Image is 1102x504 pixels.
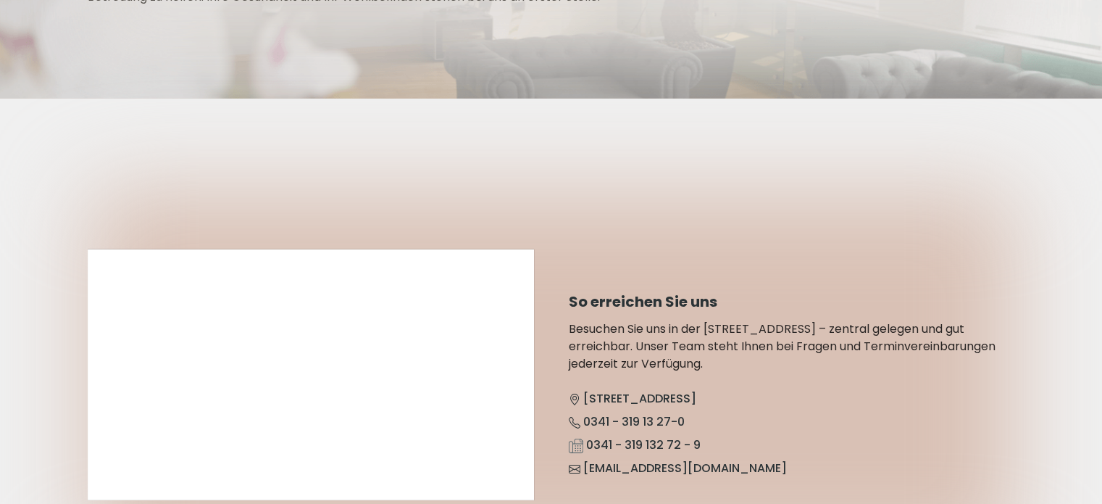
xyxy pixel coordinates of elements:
[569,321,1015,373] p: Besuchen Sie uns in der [STREET_ADDRESS] – zentral gelegen und gut erreichbar. Unser Team steht I...
[569,454,787,482] a: [EMAIL_ADDRESS][DOMAIN_NAME]
[569,384,696,413] a: [STREET_ADDRESS]
[569,408,685,436] a: 0341 - 319 13 27-0
[569,292,1015,312] h6: So erreichen Sie uns
[569,434,1015,457] li: 0341 - 319 132 72 - 9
